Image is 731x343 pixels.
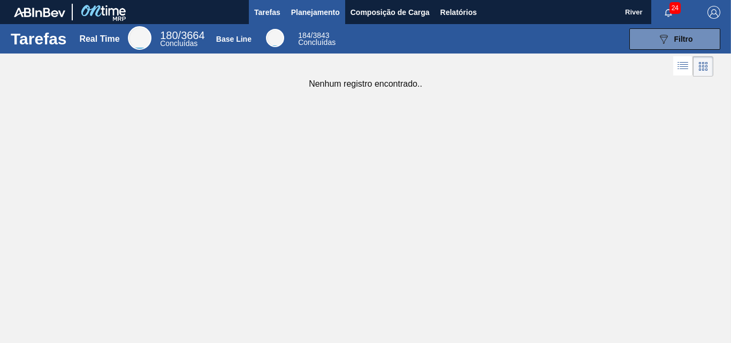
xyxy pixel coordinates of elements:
[79,34,119,44] div: Real Time
[651,5,686,20] button: Notificações
[128,26,151,50] div: Real Time
[707,6,720,19] img: Logout
[11,33,67,45] h1: Tarefas
[440,6,477,19] span: Relatórios
[14,7,65,17] img: TNhmsLtSVTkK8tSr43FrP2fwEKptu5GPRR3wAAAABJRU5ErkJggg==
[216,35,252,43] div: Base Line
[298,31,310,40] span: 184
[351,6,430,19] span: Composição de Carga
[266,29,284,47] div: Base Line
[669,2,681,14] span: 24
[160,39,197,48] span: Concluídas
[629,28,720,50] button: Filtro
[673,56,693,77] div: Visão em Lista
[160,29,204,41] span: / 3664
[160,29,178,41] span: 180
[298,38,336,47] span: Concluídas
[674,35,693,43] span: Filtro
[254,6,280,19] span: Tarefas
[298,32,336,46] div: Base Line
[291,6,340,19] span: Planejamento
[693,56,713,77] div: Visão em Cards
[160,31,204,47] div: Real Time
[298,31,329,40] span: / 3843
